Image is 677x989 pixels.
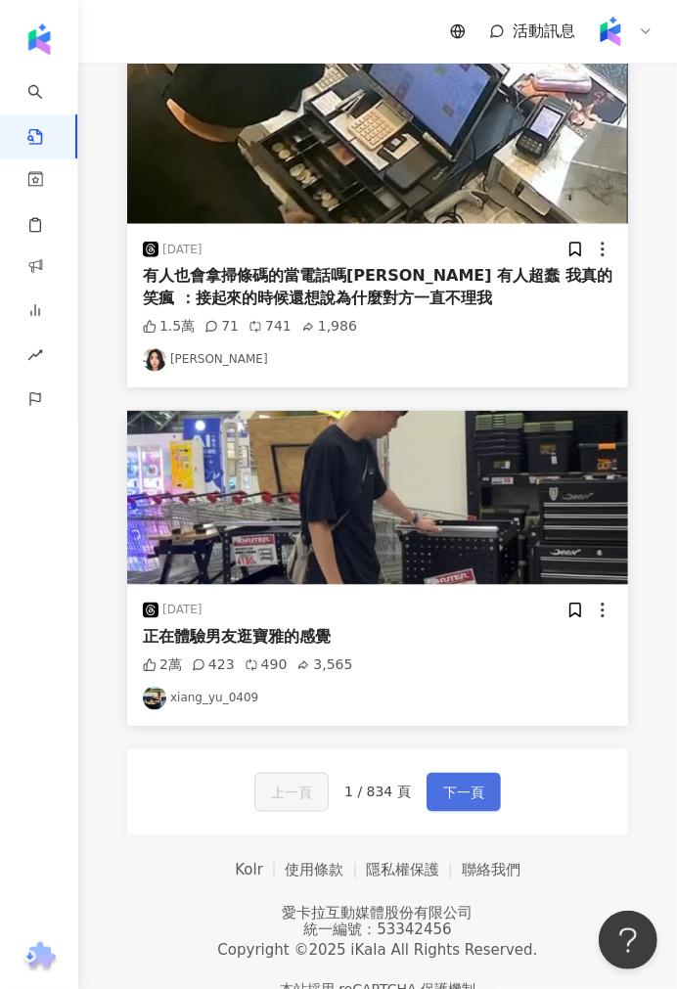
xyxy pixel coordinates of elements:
div: 統一編號：53342456 [217,922,537,939]
div: 3,565 [296,655,352,675]
span: rise [27,336,43,380]
div: [DATE] [162,242,203,258]
a: iKala [350,942,385,960]
iframe: Help Scout Beacon - Open [599,911,657,969]
a: Kolr [235,862,285,879]
span: 活動訊息 [513,22,575,40]
div: 1.5萬 [143,317,195,337]
img: logo icon [23,23,55,55]
button: 上一頁 [254,773,329,812]
div: 423 [192,655,235,675]
a: search [27,70,67,147]
a: KOL Avatarxiang_yu_0409 [143,687,612,710]
img: KOL Avatar [143,687,166,710]
div: 有人也會拿掃條碼的當電話嗎[PERSON_NAME] 有人超蠢 我真的笑瘋 ：接起來的時候還想說為什麼對方一直不理我 [143,265,612,309]
img: KOL Avatar [143,348,166,372]
a: KOL Avatar[PERSON_NAME] [143,348,612,372]
span: 下一頁 [443,782,484,805]
img: post-image [127,50,628,224]
div: 2萬 [143,655,182,675]
button: 下一頁 [427,773,501,812]
a: 使用條款 [286,862,367,879]
div: 正在體驗男友逛寶雅的感覺 [143,626,612,648]
div: 愛卡拉互動媒體股份有限公司 [217,906,537,922]
img: post-image [127,411,628,585]
div: 1,986 [301,317,357,337]
div: 741 [248,317,292,337]
div: Copyright © 2025 All Rights Reserved. [217,939,537,963]
div: [DATE] [162,602,203,618]
img: chrome extension [21,942,59,973]
img: Kolr%20app%20icon%20%281%29.png [592,13,629,50]
div: 490 [245,655,288,675]
a: 聯絡我們 [462,862,520,879]
a: 隱私權保護 [366,862,462,879]
div: 71 [204,317,239,337]
span: 1 / 834 頁 [344,785,411,800]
